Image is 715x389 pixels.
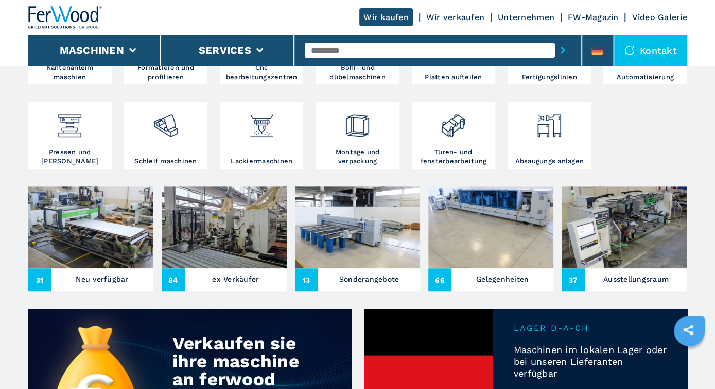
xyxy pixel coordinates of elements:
[248,104,275,139] img: verniciatura_1.png
[671,343,707,381] iframe: Chat
[124,102,207,169] a: Schleif maschinen
[508,102,591,169] a: Absaugungs anlagen
[212,272,259,286] h3: ex Verkäufer
[568,12,619,22] a: FW-Magazin
[28,6,102,29] img: Ferwood
[428,268,451,291] span: 66
[632,12,687,22] a: Video Galerie
[425,72,482,82] h3: Platten aufteilen
[295,186,420,268] img: Sonderangebote
[614,35,687,66] div: Kontakt
[675,317,701,343] a: sharethis
[199,44,251,57] button: Services
[316,102,399,169] a: Montage und verpackung
[28,186,153,291] a: Neu verfügbar 31Neu verfügbar
[31,147,109,166] h3: Pressen und [PERSON_NAME]
[162,268,185,291] span: 84
[56,104,83,139] img: pressa-strettoia.png
[162,186,287,268] img: ex Verkäufer
[535,104,563,139] img: aspirazione_1.png
[28,186,153,268] img: Neu verfügbar
[172,335,307,388] div: Verkaufen sie ihre maschine an ferwood
[295,186,420,291] a: Sonderangebote 13Sonderangebote
[222,63,301,82] h3: Cnc bearbeitungszentren
[412,102,495,169] a: Türen- und fensterbearbeitung
[414,147,493,166] h3: Türen- und fensterbearbeitung
[562,186,687,268] img: Ausstellungsraum
[318,147,396,166] h3: Montage und verpackung
[515,157,584,166] h3: Absaugungs anlagen
[220,102,303,169] a: Lackiermaschinen
[624,45,635,55] img: Kontakt
[498,12,554,22] a: Unternehmen
[359,8,413,26] a: Wir kaufen
[603,272,669,286] h3: Ausstellungsraum
[476,272,529,286] h3: Gelegenheiten
[344,104,371,139] img: montaggio_imballaggio_2.png
[134,157,197,166] h3: Schleif maschinen
[152,104,179,139] img: levigatrici_2.png
[127,63,205,82] h3: Formatieren und profilieren
[522,72,577,82] h3: Fertigungslinien
[562,268,585,291] span: 37
[231,157,292,166] h3: Lackiermaschinen
[31,63,109,82] h3: Kantenanleim maschien
[562,186,687,291] a: Ausstellungsraum37Ausstellungsraum
[428,186,553,268] img: Gelegenheiten
[555,39,571,62] button: submit-button
[28,102,112,169] a: Pressen und [PERSON_NAME]
[28,268,51,291] span: 31
[318,63,396,82] h3: Bohr- und dübelmaschinen
[617,72,674,82] h3: Automatisierung
[162,186,287,291] a: ex Verkäufer 84ex Verkäufer
[440,104,467,139] img: lavorazione_porte_finestre_2.png
[60,44,124,57] button: Maschinen
[426,12,484,22] a: Wir verkaufen
[339,272,399,286] h3: Sonderangebote
[76,272,128,286] h3: Neu verfügbar
[428,186,553,291] a: Gelegenheiten66Gelegenheiten
[295,268,318,291] span: 13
